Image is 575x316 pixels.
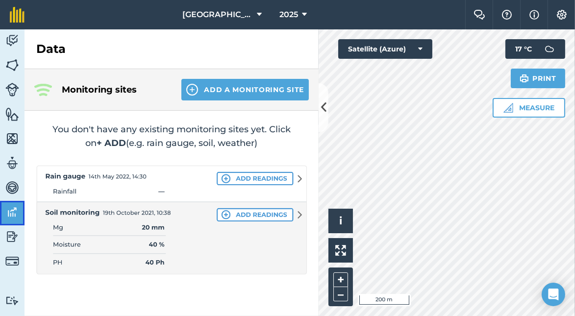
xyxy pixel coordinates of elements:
img: A question mark icon [501,10,513,20]
img: svg+xml;base64,PD94bWwgdmVyc2lvbj0iMS4wIiBlbmNvZGluZz0idXRmLTgiPz4KPCEtLSBHZW5lcmF0b3I6IEFkb2JlIE... [5,33,19,48]
img: svg+xml;base64,PHN2ZyB4bWxucz0iaHR0cDovL3d3dy53My5vcmcvMjAwMC9zdmciIHdpZHRoPSI1NiIgaGVpZ2h0PSI2MC... [5,131,19,146]
img: Ruler icon [503,103,513,113]
img: svg+xml;base64,PHN2ZyB4bWxucz0iaHR0cDovL3d3dy53My5vcmcvMjAwMC9zdmciIHdpZHRoPSIxNyIgaGVpZ2h0PSIxNy... [529,9,539,21]
span: [GEOGRAPHIC_DATA] [182,9,253,21]
img: svg+xml;base64,PD94bWwgdmVyc2lvbj0iMS4wIiBlbmNvZGluZz0idXRmLTgiPz4KPCEtLSBHZW5lcmF0b3I6IEFkb2JlIE... [5,83,19,97]
img: Three radiating wave signals [34,84,52,96]
button: – [333,287,348,301]
button: Measure [493,98,565,118]
img: Four arrows, one pointing top left, one top right, one bottom right and the last bottom left [335,245,346,256]
img: svg+xml;base64,PHN2ZyB4bWxucz0iaHR0cDovL3d3dy53My5vcmcvMjAwMC9zdmciIHdpZHRoPSIxOSIgaGVpZ2h0PSIyNC... [520,73,529,84]
h2: You don't have any existing monitoring sites yet. Click on (e.g. rain gauge, soil, weather) [36,122,307,150]
img: svg+xml;base64,PD94bWwgdmVyc2lvbj0iMS4wIiBlbmNvZGluZz0idXRmLTgiPz4KPCEtLSBHZW5lcmF0b3I6IEFkb2JlIE... [5,180,19,195]
span: 17 ° C [515,39,532,59]
h4: Monitoring sites [62,83,166,97]
img: svg+xml;base64,PHN2ZyB4bWxucz0iaHR0cDovL3d3dy53My5vcmcvMjAwMC9zdmciIHdpZHRoPSIxNCIgaGVpZ2h0PSIyNC... [186,84,198,96]
img: svg+xml;base64,PHN2ZyB4bWxucz0iaHR0cDovL3d3dy53My5vcmcvMjAwMC9zdmciIHdpZHRoPSI1NiIgaGVpZ2h0PSI2MC... [5,58,19,73]
img: svg+xml;base64,PD94bWwgdmVyc2lvbj0iMS4wIiBlbmNvZGluZz0idXRmLTgiPz4KPCEtLSBHZW5lcmF0b3I6IEFkb2JlIE... [5,254,19,268]
span: 2025 [279,9,298,21]
div: Open Intercom Messenger [542,283,565,306]
img: svg+xml;base64,PD94bWwgdmVyc2lvbj0iMS4wIiBlbmNvZGluZz0idXRmLTgiPz4KPCEtLSBHZW5lcmF0b3I6IEFkb2JlIE... [540,39,559,59]
img: svg+xml;base64,PHN2ZyB4bWxucz0iaHR0cDovL3d3dy53My5vcmcvMjAwMC9zdmciIHdpZHRoPSI1NiIgaGVpZ2h0PSI2MC... [5,107,19,122]
button: Print [511,69,566,88]
img: A cog icon [556,10,568,20]
button: + [333,272,348,287]
button: Add a Monitoring Site [181,79,309,100]
img: svg+xml;base64,PD94bWwgdmVyc2lvbj0iMS4wIiBlbmNvZGluZz0idXRmLTgiPz4KPCEtLSBHZW5lcmF0b3I6IEFkb2JlIE... [5,229,19,244]
span: i [339,215,342,227]
strong: + ADD [97,138,126,148]
img: Two speech bubbles overlapping with the left bubble in the forefront [474,10,485,20]
button: i [328,209,353,233]
h2: Data [36,41,66,57]
button: 17 °C [505,39,565,59]
img: svg+xml;base64,PD94bWwgdmVyc2lvbj0iMS4wIiBlbmNvZGluZz0idXRmLTgiPz4KPCEtLSBHZW5lcmF0b3I6IEFkb2JlIE... [5,296,19,305]
img: svg+xml;base64,PD94bWwgdmVyc2lvbj0iMS4wIiBlbmNvZGluZz0idXRmLTgiPz4KPCEtLSBHZW5lcmF0b3I6IEFkb2JlIE... [5,156,19,170]
img: svg+xml;base64,PD94bWwgdmVyc2lvbj0iMS4wIiBlbmNvZGluZz0idXRmLTgiPz4KPCEtLSBHZW5lcmF0b3I6IEFkb2JlIE... [5,205,19,219]
img: fieldmargin Logo [10,7,25,23]
button: Satellite (Azure) [338,39,432,59]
